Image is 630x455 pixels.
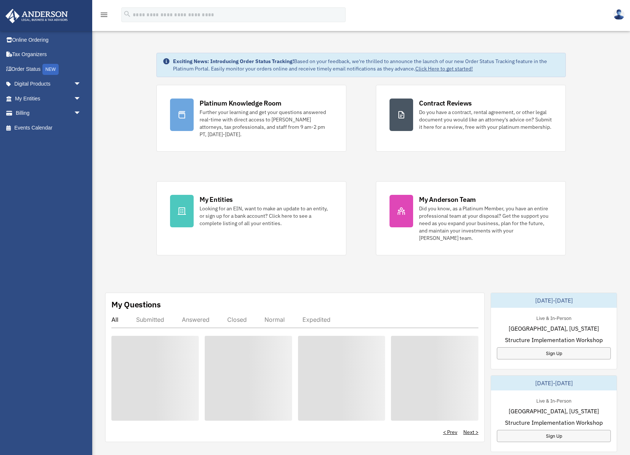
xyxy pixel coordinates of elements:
[419,195,476,204] div: My Anderson Team
[182,316,210,323] div: Answered
[200,205,333,227] div: Looking for an EIN, want to make an update to an entity, or sign up for a bank account? Click her...
[5,47,92,62] a: Tax Organizers
[376,181,566,255] a: My Anderson Team Did you know, as a Platinum Member, you have an entire professional team at your...
[530,396,577,404] div: Live & In-Person
[200,195,233,204] div: My Entities
[74,77,89,92] span: arrow_drop_down
[497,347,611,359] a: Sign Up
[111,316,118,323] div: All
[74,91,89,106] span: arrow_drop_down
[100,13,108,19] a: menu
[509,324,599,333] span: [GEOGRAPHIC_DATA], [US_STATE]
[5,62,92,77] a: Order StatusNEW
[505,335,603,344] span: Structure Implementation Workshop
[5,120,92,135] a: Events Calendar
[227,316,247,323] div: Closed
[415,65,473,72] a: Click Here to get started!
[42,64,59,75] div: NEW
[111,299,161,310] div: My Questions
[123,10,131,18] i: search
[5,91,92,106] a: My Entitiesarrow_drop_down
[376,85,566,152] a: Contract Reviews Do you have a contract, rental agreement, or other legal document you would like...
[530,314,577,321] div: Live & In-Person
[5,77,92,92] a: Digital Productsarrow_drop_down
[136,316,164,323] div: Submitted
[5,32,92,47] a: Online Ordering
[419,205,552,242] div: Did you know, as a Platinum Member, you have an entire professional team at your disposal? Get th...
[173,58,560,72] div: Based on your feedback, we're thrilled to announce the launch of our new Order Status Tracking fe...
[497,430,611,442] a: Sign Up
[509,407,599,416] span: [GEOGRAPHIC_DATA], [US_STATE]
[173,58,294,65] strong: Exciting News: Introducing Order Status Tracking!
[613,9,624,20] img: User Pic
[3,9,70,23] img: Anderson Advisors Platinum Portal
[200,108,333,138] div: Further your learning and get your questions answered real-time with direct access to [PERSON_NAM...
[156,181,346,255] a: My Entities Looking for an EIN, want to make an update to an entity, or sign up for a bank accoun...
[419,108,552,131] div: Do you have a contract, rental agreement, or other legal document you would like an attorney's ad...
[491,376,617,390] div: [DATE]-[DATE]
[200,99,281,108] div: Platinum Knowledge Room
[443,428,457,436] a: < Prev
[505,418,603,427] span: Structure Implementation Workshop
[419,99,472,108] div: Contract Reviews
[264,316,285,323] div: Normal
[100,10,108,19] i: menu
[302,316,330,323] div: Expedited
[5,106,92,121] a: Billingarrow_drop_down
[156,85,346,152] a: Platinum Knowledge Room Further your learning and get your questions answered real-time with dire...
[463,428,478,436] a: Next >
[74,106,89,121] span: arrow_drop_down
[491,293,617,308] div: [DATE]-[DATE]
